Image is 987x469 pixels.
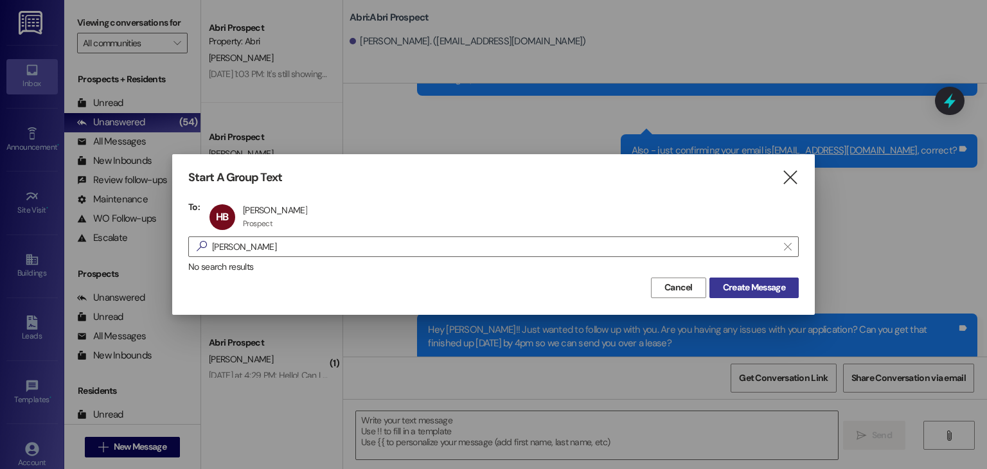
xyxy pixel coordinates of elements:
div: [PERSON_NAME] [243,204,307,216]
button: Clear text [778,237,798,256]
i:  [781,171,799,184]
button: Cancel [651,278,706,298]
button: Create Message [709,278,799,298]
h3: Start A Group Text [188,170,282,185]
i:  [191,240,212,253]
span: Cancel [664,281,693,294]
input: Search for any contact or apartment [212,238,778,256]
span: Create Message [723,281,785,294]
h3: To: [188,201,200,213]
i:  [784,242,791,252]
div: No search results [188,260,799,274]
div: Prospect [243,218,272,229]
span: HB [216,210,228,224]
